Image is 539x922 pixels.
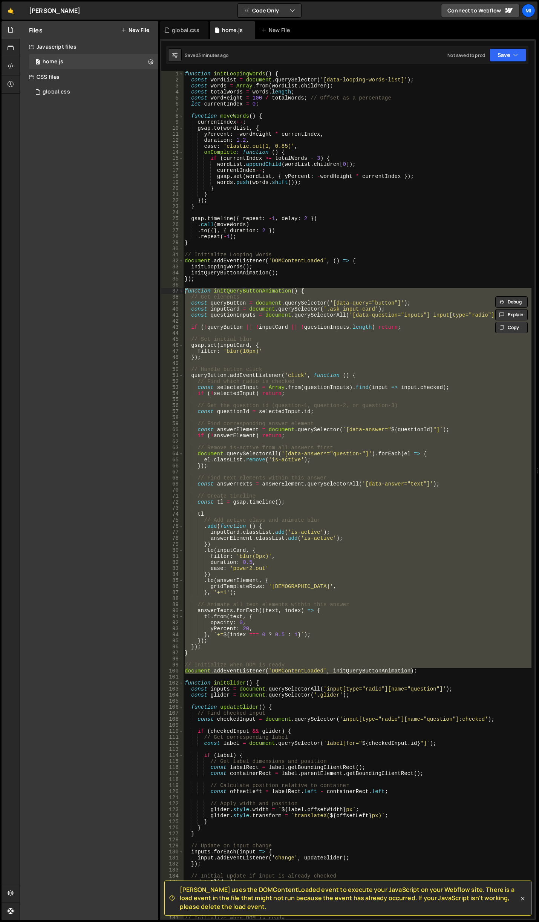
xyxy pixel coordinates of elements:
div: 21 [161,191,184,198]
div: 73 [161,505,184,511]
div: 100 [161,668,184,674]
div: 31 [161,252,184,258]
div: 41 [161,312,184,318]
div: 97 [161,650,184,656]
div: 108 [161,716,184,722]
div: 54 [161,391,184,397]
div: 42 [161,318,184,324]
div: 26 [161,222,184,228]
div: 76 [161,523,184,529]
div: 8 [161,113,184,119]
div: 114 [161,752,184,758]
div: 129 [161,843,184,849]
div: 79 [161,541,184,547]
div: 137 [161,891,184,897]
div: 67 [161,469,184,475]
div: 51 [161,372,184,378]
div: 37 [161,288,184,294]
div: 118 [161,777,184,783]
div: 130 [161,849,184,855]
div: 6 [161,101,184,107]
div: 66 [161,463,184,469]
div: 133 [161,867,184,873]
div: 69 [161,481,184,487]
div: 3 minutes ago [198,52,228,58]
div: 19 [161,179,184,185]
div: 96 [161,644,184,650]
div: 125 [161,819,184,825]
div: 34 [161,270,184,276]
div: 105 [161,698,184,704]
div: 77 [161,529,184,535]
a: Mi [522,4,535,17]
div: 90 [161,608,184,614]
div: 32 [161,258,184,264]
a: Connect to Webflow [441,4,519,17]
div: 112 [161,740,184,746]
div: 139 [161,903,184,909]
div: 60 [161,427,184,433]
div: 39 [161,300,184,306]
div: 25 [161,216,184,222]
div: 4 [161,89,184,95]
div: 48 [161,354,184,360]
div: 120 [161,789,184,795]
div: 109 [161,722,184,728]
div: 121 [161,795,184,801]
div: 78 [161,535,184,541]
div: 110 [161,728,184,734]
div: New File [261,26,293,34]
div: 49 [161,360,184,366]
div: 113 [161,746,184,752]
div: 18 [161,173,184,179]
div: home.js [222,26,243,34]
div: 102 [161,680,184,686]
div: 89 [161,602,184,608]
button: Explain [495,309,528,320]
div: 1 [161,71,184,77]
button: Save [490,48,526,62]
div: 17 [161,167,184,173]
div: home.js [43,58,63,65]
div: 56 [161,403,184,409]
div: 59 [161,421,184,427]
button: New File [121,27,149,33]
div: 35 [161,276,184,282]
div: 7 [161,107,184,113]
div: 65 [161,457,184,463]
div: 124 [161,813,184,819]
div: 12 [161,137,184,143]
div: 28 [161,234,184,240]
div: 123 [161,807,184,813]
div: 82 [161,559,184,565]
div: 119 [161,783,184,789]
div: 36 [161,282,184,288]
div: 68 [161,475,184,481]
div: 57 [161,409,184,415]
div: 43 [161,324,184,330]
div: 9 [161,119,184,125]
div: 111 [161,734,184,740]
div: 63 [161,445,184,451]
div: 58 [161,415,184,421]
div: 55 [161,397,184,403]
div: 134 [161,873,184,879]
button: Copy [495,322,528,333]
div: 138 [161,897,184,903]
div: 135 [161,879,184,885]
div: [PERSON_NAME] [29,6,80,15]
div: 11 [161,131,184,137]
div: 115 [161,758,184,764]
div: 141 [161,915,184,921]
div: 85 [161,577,184,584]
div: 93 [161,626,184,632]
div: 128 [161,837,184,843]
div: 140 [161,909,184,915]
div: 103 [161,686,184,692]
div: 45 [161,336,184,342]
div: 75 [161,517,184,523]
div: Javascript files [20,39,158,54]
div: 33 [161,264,184,270]
div: 107 [161,710,184,716]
